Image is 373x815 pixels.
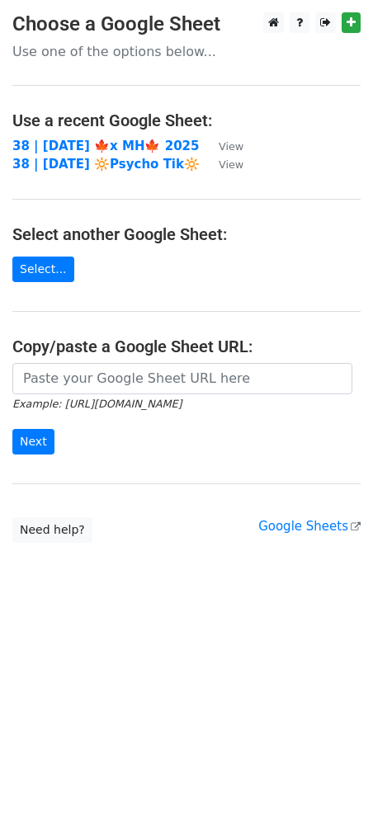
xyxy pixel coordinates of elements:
[12,257,74,282] a: Select...
[12,43,361,60] p: Use one of the options below...
[12,398,182,410] small: Example: [URL][DOMAIN_NAME]
[12,429,54,455] input: Next
[12,517,92,543] a: Need help?
[12,363,352,394] input: Paste your Google Sheet URL here
[219,158,243,171] small: View
[202,157,243,172] a: View
[12,111,361,130] h4: Use a recent Google Sheet:
[219,140,243,153] small: View
[258,519,361,534] a: Google Sheets
[202,139,243,153] a: View
[12,337,361,356] h4: Copy/paste a Google Sheet URL:
[12,12,361,36] h3: Choose a Google Sheet
[12,157,200,172] a: 38 | [DATE] 🔆Psycho Tik🔆
[12,139,199,153] a: 38 | [DATE] 🍁x MH🍁 2025
[12,224,361,244] h4: Select another Google Sheet:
